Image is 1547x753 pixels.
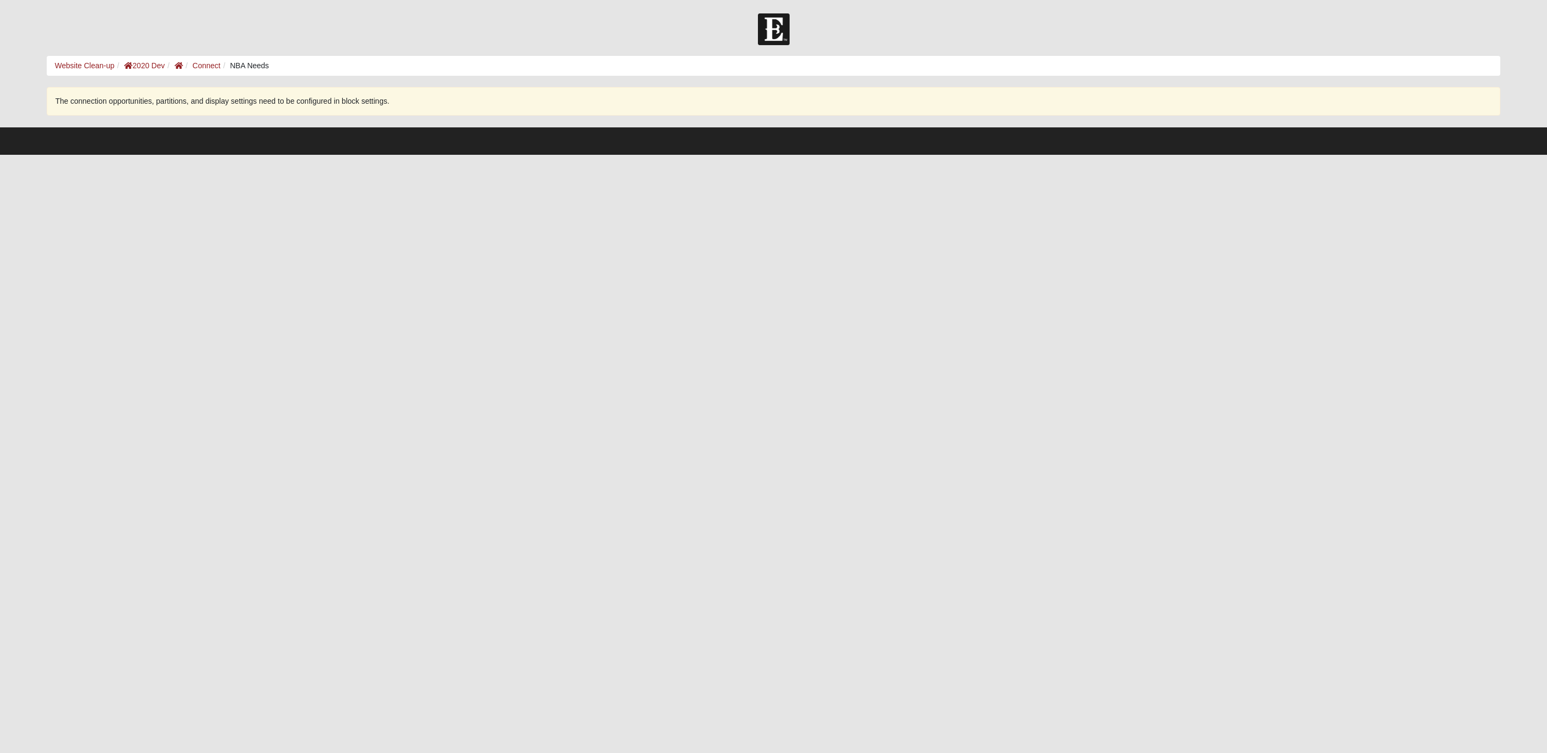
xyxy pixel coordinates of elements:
[55,61,114,70] a: Website Clean-up
[758,13,790,45] img: Church of Eleven22 Logo
[55,97,389,105] span: The connection opportunities, partitions, and display settings need to be configured in block set...
[124,61,165,70] a: 2020 Dev
[192,61,220,70] a: Connect
[220,60,269,71] li: NBA Needs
